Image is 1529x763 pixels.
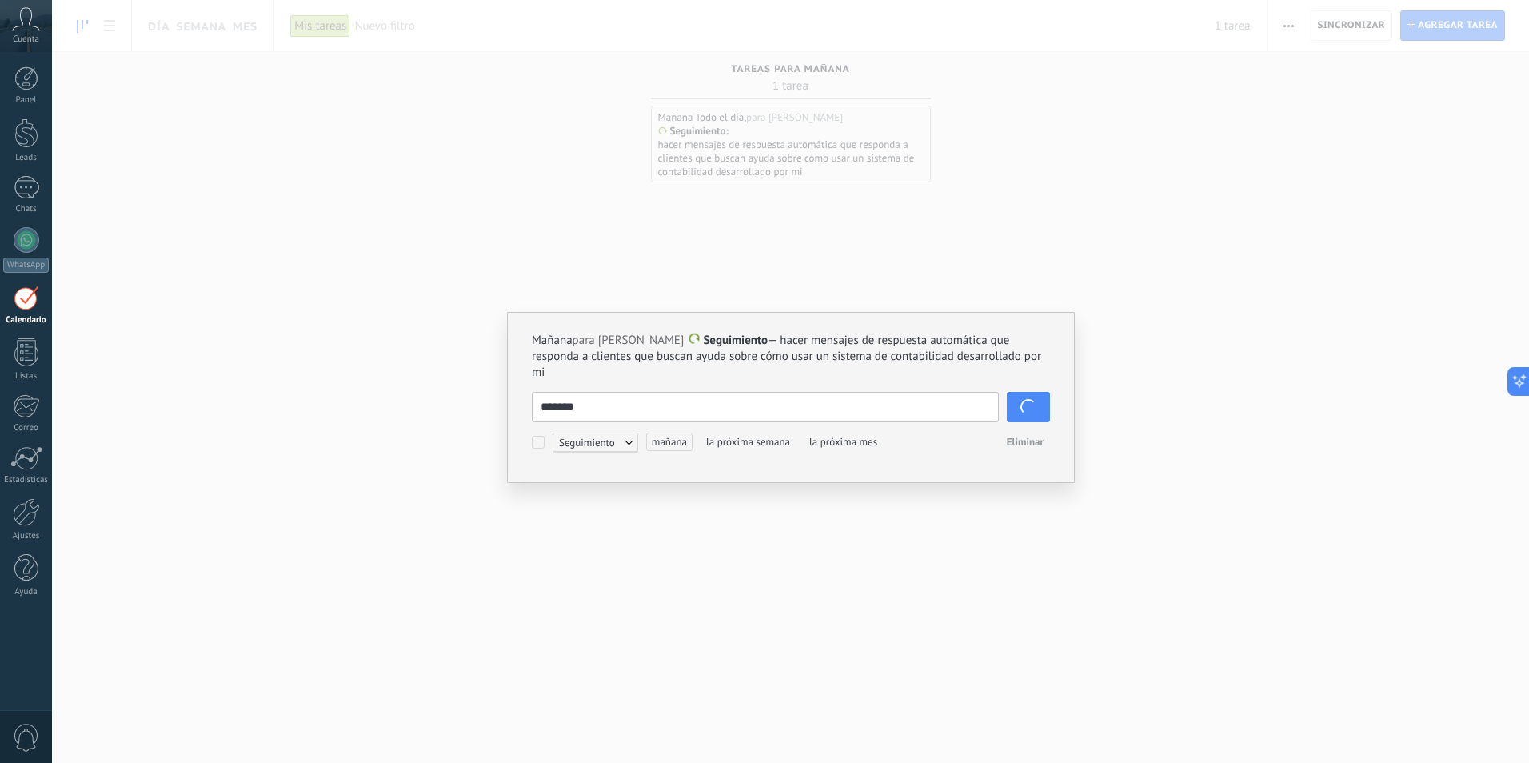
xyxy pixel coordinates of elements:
[646,433,693,451] span: mañana
[3,587,50,597] div: Ayuda
[3,258,49,273] div: WhatsApp
[3,423,50,433] div: Correo
[532,333,1050,381] p: — hacer mensajes de respuesta automática que responda a clientes que buscan ayuda sobre cómo usar...
[3,204,50,214] div: Chats
[3,531,50,541] div: Ajustes
[553,433,638,452] span: Seguimiento
[1000,430,1050,454] button: Eliminar
[701,433,796,451] span: la próxima semana
[1007,435,1044,449] span: Eliminar
[532,333,573,348] span: Mañana
[703,333,768,348] span: Seguimiento
[3,153,50,163] div: Leads
[3,95,50,106] div: Panel
[13,34,39,45] span: Cuenta
[3,371,50,381] div: Listas
[532,333,684,348] span: para [PERSON_NAME]
[3,475,50,485] div: Estadísticas
[804,433,883,451] span: la próxima mes
[3,315,50,326] div: Calendario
